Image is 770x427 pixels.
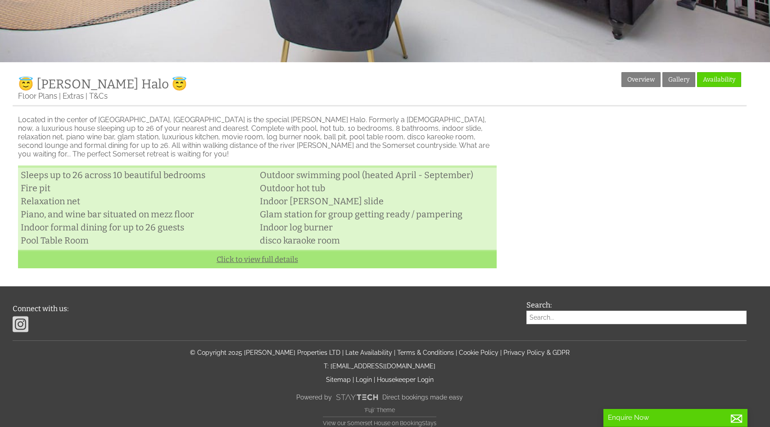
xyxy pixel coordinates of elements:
[323,417,436,427] a: View our Somerset House on BookingStays
[13,390,747,405] a: Powered byDirect bookings made easy
[257,221,496,234] li: Indoor log burner
[18,92,57,101] a: Floor Plans
[394,349,395,356] span: |
[18,221,257,234] li: Indoor formal dining for up to 26 guests
[345,349,392,356] a: Late Availability
[374,376,375,383] span: |
[459,349,498,356] a: Cookie Policy
[18,182,257,195] li: Fire pit
[13,315,28,333] img: Instagram
[526,301,747,309] h3: Search:
[63,92,84,101] a: Extras
[662,72,695,87] a: Gallery
[18,234,257,247] li: Pool Table Room
[257,208,496,221] li: Glam station for group getting ready / pampering
[503,349,570,356] a: Privacy Policy & GDPR
[18,208,257,221] li: Piano, and wine bar situated on mezz floor
[697,72,741,87] a: Availability
[335,392,379,403] img: scrumpy.png
[342,349,344,356] span: |
[190,349,340,356] a: © Copyright 2025 [PERSON_NAME] Properties LTD
[257,195,496,208] li: Indoor [PERSON_NAME] slide
[18,77,187,92] a: 😇 [PERSON_NAME] Halo 😇
[324,363,435,370] a: T: [EMAIL_ADDRESS][DOMAIN_NAME]
[353,376,354,383] span: |
[257,234,496,247] li: disco karaoke room
[500,349,502,356] span: |
[257,169,496,182] li: Outdoor swimming pool (heated April - September)
[608,413,743,422] p: Enquire Now
[18,169,257,182] li: Sleeps up to 26 across 10 beautiful bedrooms
[526,311,747,324] input: Search...
[13,407,747,413] p: 'Fuji' Theme
[13,304,512,313] h3: Connect with us:
[257,182,496,195] li: Outdoor hot tub
[326,376,351,383] a: Sitemap
[356,376,372,383] a: Login
[377,376,434,383] a: Housekeeper Login
[89,92,108,101] a: T&Cs
[397,349,454,356] a: Terms & Conditions
[18,250,497,268] a: Click to view full details
[18,195,257,208] li: Relaxation net
[621,72,661,87] a: Overview
[456,349,457,356] span: |
[18,115,497,158] p: Located in the center of [GEOGRAPHIC_DATA], [GEOGRAPHIC_DATA] is the special [PERSON_NAME] Halo. ...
